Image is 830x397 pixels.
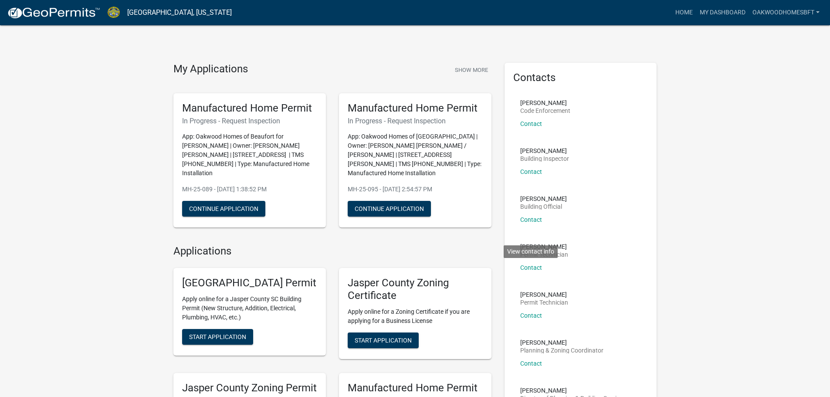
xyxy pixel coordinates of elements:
[520,156,569,162] p: Building Inspector
[182,277,317,289] h5: [GEOGRAPHIC_DATA] Permit
[520,108,570,114] p: Code Enforcement
[182,132,317,178] p: App: Oakwood Homes of Beaufort for [PERSON_NAME] | Owner: [PERSON_NAME] [PERSON_NAME] | [STREET_A...
[348,117,483,125] h6: In Progress - Request Inspection
[749,4,823,21] a: OakwoodHomesBft
[182,382,317,394] h5: Jasper County Zoning Permit
[672,4,696,21] a: Home
[348,333,419,348] button: Start Application
[173,245,491,258] h4: Applications
[520,360,542,367] a: Contact
[107,7,120,18] img: Jasper County, South Carolina
[348,307,483,326] p: Apply online for a Zoning Certificate if you are applying for a Business License
[451,63,491,77] button: Show More
[520,148,569,154] p: [PERSON_NAME]
[520,204,567,210] p: Building Official
[520,299,568,305] p: Permit Technician
[189,333,246,340] span: Start Application
[348,382,483,394] h5: Manufactured Home Permit
[513,71,648,84] h5: Contacts
[520,292,568,298] p: [PERSON_NAME]
[173,63,248,76] h4: My Applications
[696,4,749,21] a: My Dashboard
[520,347,603,353] p: Planning & Zoning Coordinator
[127,5,232,20] a: [GEOGRAPHIC_DATA], [US_STATE]
[520,168,542,175] a: Contact
[348,277,483,302] h5: Jasper County Zoning Certificate
[182,295,317,322] p: Apply online for a Jasper County SC Building Permit (New Structure, Addition, Electrical, Plumbin...
[520,120,542,127] a: Contact
[348,102,483,115] h5: Manufactured Home Permit
[520,244,568,250] p: [PERSON_NAME]
[520,387,626,394] p: [PERSON_NAME]
[348,201,431,217] button: Continue Application
[520,100,570,106] p: [PERSON_NAME]
[520,216,542,223] a: Contact
[520,339,603,346] p: [PERSON_NAME]
[520,312,542,319] a: Contact
[520,264,542,271] a: Contact
[182,185,317,194] p: MH-25-089 - [DATE] 1:38:52 PM
[520,196,567,202] p: [PERSON_NAME]
[182,329,253,345] button: Start Application
[182,201,265,217] button: Continue Application
[348,185,483,194] p: MH-25-095 - [DATE] 2:54:57 PM
[182,117,317,125] h6: In Progress - Request Inspection
[182,102,317,115] h5: Manufactured Home Permit
[355,336,412,343] span: Start Application
[348,132,483,178] p: App: Oakwood Homes of [GEOGRAPHIC_DATA] | Owner: [PERSON_NAME] [PERSON_NAME] / [PERSON_NAME] | [S...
